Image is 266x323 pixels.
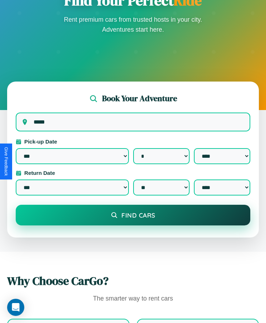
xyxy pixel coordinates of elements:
label: Return Date [16,170,250,176]
label: Pick-up Date [16,139,250,145]
p: The smarter way to rent cars [7,293,259,304]
div: Give Feedback [4,147,9,176]
p: Rent premium cars from trusted hosts in your city. Adventures start here. [62,15,205,35]
h2: Book Your Adventure [102,93,177,104]
h2: Why Choose CarGo? [7,273,259,289]
div: Open Intercom Messenger [7,299,24,316]
button: Find Cars [16,205,250,225]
